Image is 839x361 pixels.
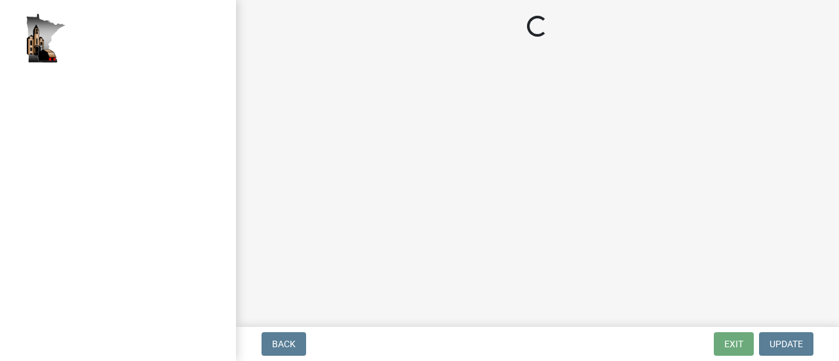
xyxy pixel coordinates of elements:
span: Update [770,339,803,349]
button: Exit [714,332,754,356]
button: Update [759,332,813,356]
img: Houston County, Minnesota [26,14,66,63]
span: Back [272,339,296,349]
button: Back [262,332,306,356]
